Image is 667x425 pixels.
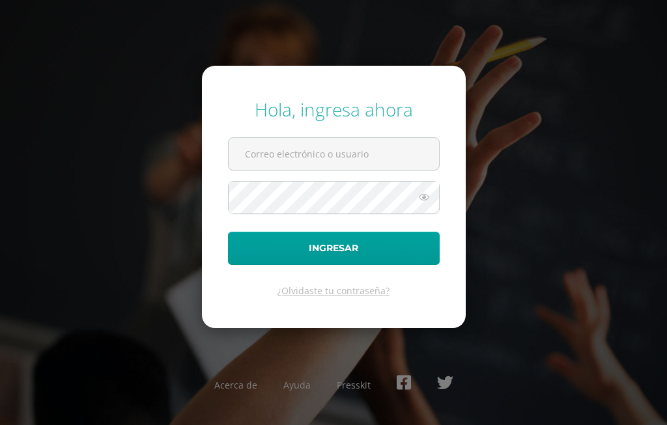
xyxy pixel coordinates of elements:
[283,379,311,391] a: Ayuda
[337,379,371,391] a: Presskit
[228,232,440,265] button: Ingresar
[229,138,439,170] input: Correo electrónico o usuario
[228,97,440,122] div: Hola, ingresa ahora
[214,379,257,391] a: Acerca de
[277,284,390,297] a: ¿Olvidaste tu contraseña?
